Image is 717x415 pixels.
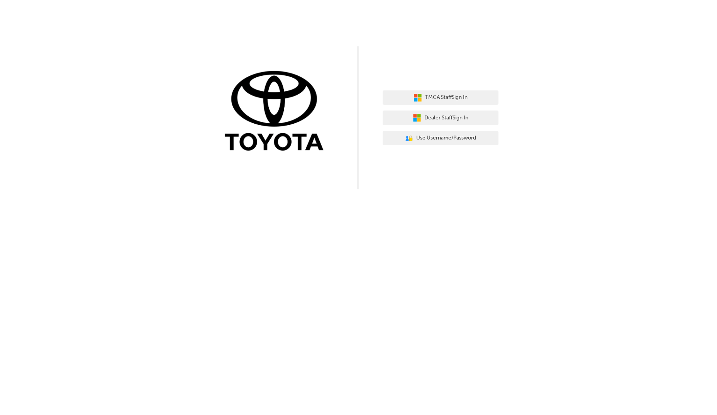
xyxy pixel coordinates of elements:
[219,69,335,155] img: Trak
[383,90,498,105] button: TMCA StaffSign In
[416,134,476,143] span: Use Username/Password
[424,114,468,122] span: Dealer Staff Sign In
[383,111,498,125] button: Dealer StaffSign In
[425,93,468,102] span: TMCA Staff Sign In
[383,131,498,146] button: Use Username/Password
